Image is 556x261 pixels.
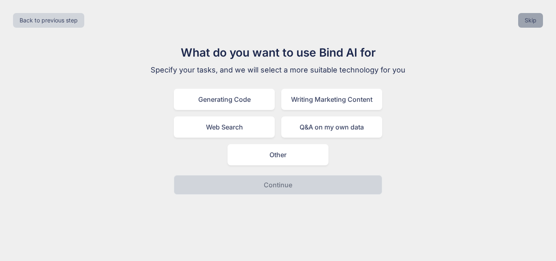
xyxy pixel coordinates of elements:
[174,175,382,195] button: Continue
[264,180,292,190] p: Continue
[13,13,84,28] button: Back to previous step
[281,116,382,138] div: Q&A on my own data
[518,13,543,28] button: Skip
[228,144,328,165] div: Other
[141,64,415,76] p: Specify your tasks, and we will select a more suitable technology for you
[281,89,382,110] div: Writing Marketing Content
[174,116,275,138] div: Web Search
[141,44,415,61] h1: What do you want to use Bind AI for
[174,89,275,110] div: Generating Code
